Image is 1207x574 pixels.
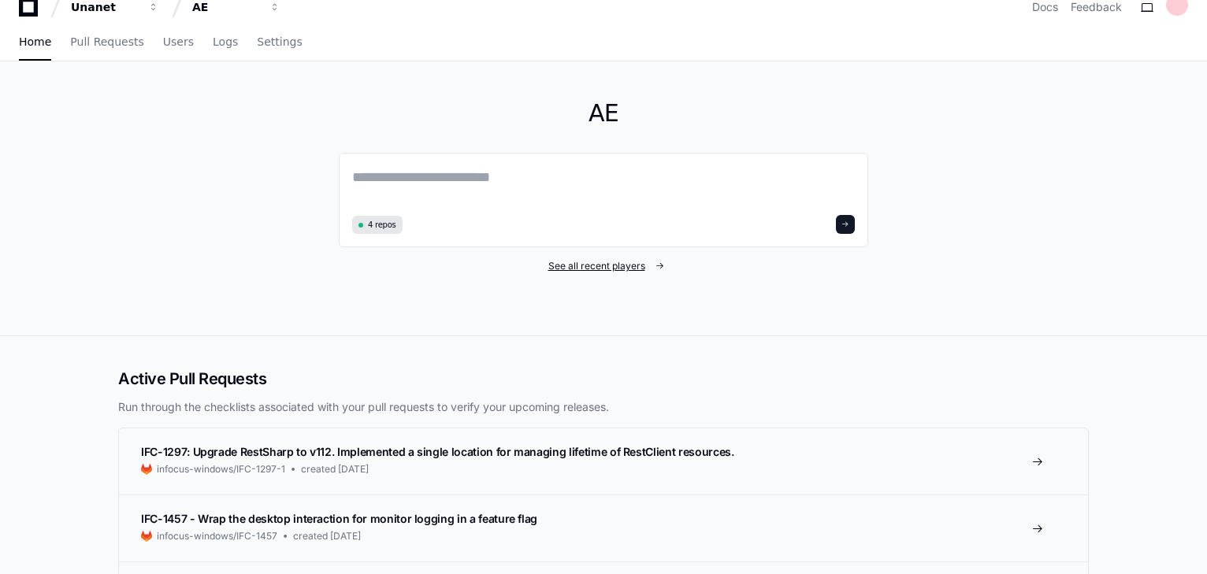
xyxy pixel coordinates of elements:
span: Users [163,37,194,46]
span: Pull Requests [70,37,143,46]
a: Users [163,24,194,61]
a: IFC-1297: Upgrade RestSharp to v112. Implemented a single location for managing lifetime of RestC... [119,428,1088,494]
a: Home [19,24,51,61]
span: IFC-1457 - Wrap the desktop interaction for monitor logging in a feature flag [141,512,537,525]
a: See all recent players [339,260,868,272]
span: IFC-1297: Upgrade RestSharp to v112. Implemented a single location for managing lifetime of RestC... [141,445,733,458]
span: infocus-windows/IFC-1297-1 [157,463,285,476]
span: Logs [213,37,238,46]
span: created [DATE] [293,530,361,543]
h2: Active Pull Requests [118,368,1089,390]
a: Settings [257,24,302,61]
p: Run through the checklists associated with your pull requests to verify your upcoming releases. [118,399,1089,415]
a: Logs [213,24,238,61]
a: IFC-1457 - Wrap the desktop interaction for monitor logging in a feature flaginfocus-windows/IFC-... [119,494,1088,561]
span: Settings [257,37,302,46]
a: Pull Requests [70,24,143,61]
span: created [DATE] [301,463,369,476]
span: Home [19,37,51,46]
h1: AE [339,99,868,128]
span: See all recent players [548,260,645,272]
span: 4 repos [368,219,396,231]
span: infocus-windows/IFC-1457 [157,530,277,543]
